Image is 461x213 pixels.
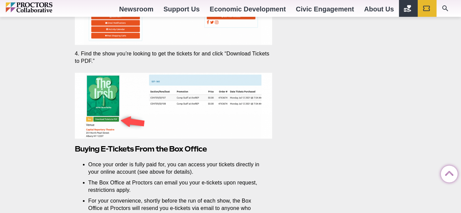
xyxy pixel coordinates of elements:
[441,166,454,179] a: Back to Top
[88,161,262,176] li: Once your order is fully paid for, you can access your tickets directly in your online account (s...
[6,2,81,12] img: Proctors logo
[75,50,272,65] p: 4. Find the show you’re looking to get the tickets for and click “Download Tickets to PDF.”
[88,179,262,194] li: The Box Office at Proctors can email you your e-tickets upon request, restrictions apply.
[75,144,207,153] strong: Buying E-Tickets From the Box Office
